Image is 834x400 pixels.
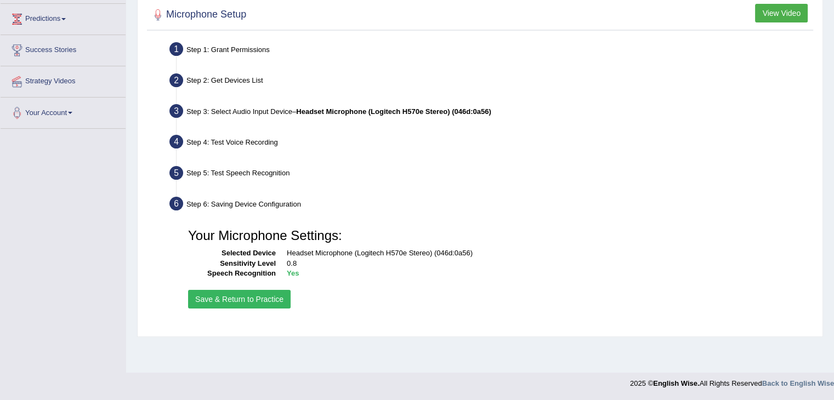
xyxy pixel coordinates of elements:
[1,35,126,62] a: Success Stories
[164,163,818,187] div: Step 5: Test Speech Recognition
[630,373,834,388] div: 2025 © All Rights Reserved
[287,259,805,269] dd: 0.8
[164,193,818,218] div: Step 6: Saving Device Configuration
[1,66,126,94] a: Strategy Videos
[653,379,699,387] strong: English Wise.
[164,132,818,156] div: Step 4: Test Voice Recording
[188,228,805,243] h3: Your Microphone Settings:
[150,7,246,23] h2: Microphone Setup
[188,268,276,279] dt: Speech Recognition
[188,248,276,259] dt: Selected Device
[1,4,126,31] a: Predictions
[164,70,818,94] div: Step 2: Get Devices List
[755,4,808,22] button: View Video
[762,379,834,387] a: Back to English Wise
[188,259,276,269] dt: Sensitivity Level
[287,269,299,277] b: Yes
[1,98,126,125] a: Your Account
[188,290,291,308] button: Save & Return to Practice
[164,101,818,125] div: Step 3: Select Audio Input Device
[164,39,818,63] div: Step 1: Grant Permissions
[292,107,491,116] span: –
[287,248,805,259] dd: Headset Microphone (Logitech H570e Stereo) (046d:0a56)
[296,107,491,116] b: Headset Microphone (Logitech H570e Stereo) (046d:0a56)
